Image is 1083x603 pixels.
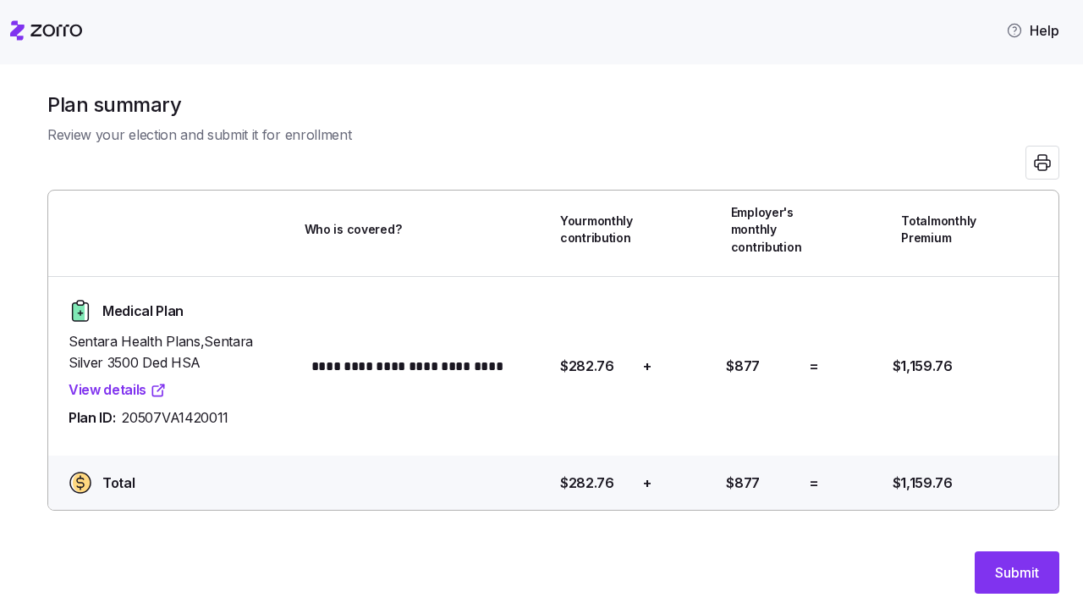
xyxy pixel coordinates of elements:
span: Total monthly Premium [901,213,976,247]
span: Help [1006,20,1059,41]
span: Submit [995,562,1039,583]
span: = [809,356,819,377]
span: Plan ID: [69,407,115,429]
button: Help [992,14,1073,47]
span: + [643,473,651,494]
span: Total [102,473,135,494]
span: $877 [726,473,760,494]
a: View details [69,379,167,401]
span: $282.76 [560,356,614,377]
span: Who is covered? [305,221,402,238]
span: 20507VA1420011 [122,407,228,429]
button: Submit [975,551,1059,594]
span: $282.76 [560,473,614,494]
span: $1,159.76 [893,473,953,494]
span: $877 [726,356,760,377]
span: Employer's monthly contribution [731,204,803,256]
span: Sentara Health Plans , Sentara Silver 3500 Ded HSA [69,331,291,373]
span: Medical Plan [102,301,184,322]
span: + [643,356,651,377]
span: Your monthly contribution [560,213,633,247]
span: = [809,473,819,494]
span: Review your election and submit it for enrollment [47,124,1059,146]
h1: Plan summary [47,91,1059,118]
span: $1,159.76 [893,356,953,377]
